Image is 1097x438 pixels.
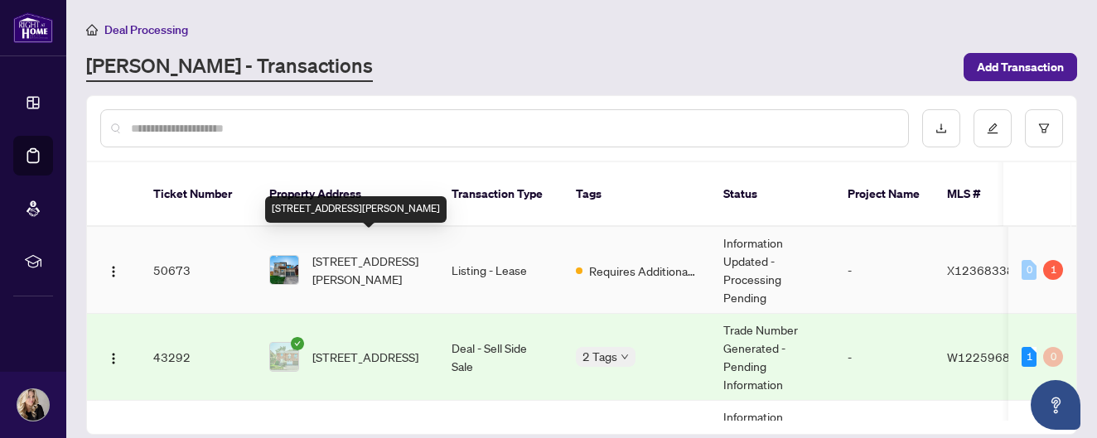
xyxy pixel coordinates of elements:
span: Deal Processing [104,22,188,37]
td: - [834,227,934,314]
th: Property Address [256,162,438,227]
span: 2 Tags [582,347,617,366]
td: - [834,314,934,401]
span: check-circle [291,337,304,350]
th: Project Name [834,162,934,227]
span: Requires Additional Docs [589,262,697,280]
td: 43292 [140,314,256,401]
td: 50673 [140,227,256,314]
img: logo [13,12,53,43]
div: 0 [1022,260,1037,280]
img: Profile Icon [17,389,49,421]
span: edit [987,123,998,134]
td: Listing - Lease [438,227,563,314]
span: down [621,353,629,361]
button: filter [1025,109,1063,147]
img: thumbnail-img [270,343,298,371]
span: Add Transaction [977,54,1064,80]
button: Add Transaction [964,53,1077,81]
span: home [86,24,98,36]
span: W12259685 [947,349,1017,364]
img: Logo [107,265,120,278]
td: Information Updated - Processing Pending [710,227,834,314]
button: edit [974,109,1012,147]
span: [STREET_ADDRESS] [312,348,418,366]
span: X12368338 [947,262,1014,277]
th: Transaction Type [438,162,563,227]
div: 1 [1043,260,1063,280]
button: Logo [100,344,127,370]
div: 0 [1043,347,1063,367]
div: 1 [1022,347,1037,367]
span: download [935,123,947,134]
th: MLS # [934,162,1033,227]
th: Ticket Number [140,162,256,227]
button: download [922,109,960,147]
th: Tags [563,162,710,227]
button: Open asap [1031,380,1080,430]
td: Deal - Sell Side Sale [438,314,563,401]
img: thumbnail-img [270,256,298,284]
img: Logo [107,352,120,365]
a: [PERSON_NAME] - Transactions [86,52,373,82]
span: [STREET_ADDRESS][PERSON_NAME] [312,252,425,288]
span: filter [1038,123,1050,134]
div: [STREET_ADDRESS][PERSON_NAME] [265,196,447,223]
button: Logo [100,257,127,283]
th: Status [710,162,834,227]
td: Trade Number Generated - Pending Information [710,314,834,401]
